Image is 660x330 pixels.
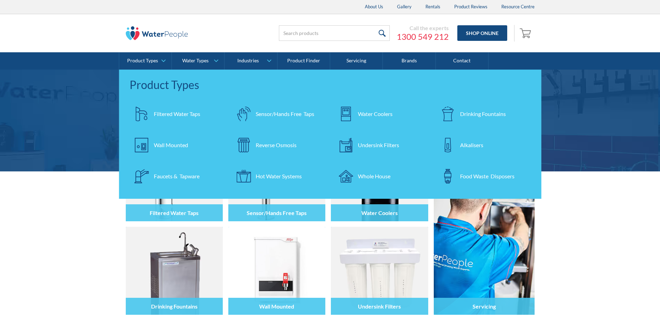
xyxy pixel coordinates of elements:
[154,141,188,149] div: Wall Mounted
[256,141,297,149] div: Reverse Osmosis
[127,58,158,64] div: Product Types
[334,102,429,126] a: Water Coolers
[397,32,449,42] a: 1300 549 212
[182,58,209,64] div: Water Types
[331,227,428,315] img: Undersink Filters
[436,164,531,188] a: Food Waste Disposers
[126,227,223,315] img: Drinking Fountains
[259,303,294,310] h4: Wall Mounted
[397,25,449,32] div: Call the experts
[228,227,325,315] img: Wall Mounted
[457,25,507,41] a: Shop Online
[436,52,489,70] a: Contact
[473,303,496,310] h4: Servicing
[361,209,398,216] h4: Water Coolers
[334,133,429,157] a: Undersink Filters
[150,209,199,216] h4: Filtered Water Taps
[330,52,383,70] a: Servicing
[460,172,514,180] div: Food Waste Disposers
[172,52,224,70] a: Water Types
[151,303,197,310] h4: Drinking Fountains
[460,110,506,118] div: Drinking Fountains
[434,133,535,315] a: Servicing
[154,110,200,118] div: Filtered Water Taps
[247,209,307,216] h4: Sensor/Hands Free Taps
[279,25,390,41] input: Search products
[154,172,200,180] div: Faucets & Tapware
[237,58,259,64] div: Industries
[358,172,390,180] div: Whole House
[126,26,188,40] img: The Water People
[358,141,399,149] div: Undersink Filters
[256,172,302,180] div: Hot Water Systems
[436,133,531,157] a: Alkalisers
[130,77,531,93] div: Product Types
[119,52,171,70] a: Product Types
[231,164,327,188] a: Hot Water Systems
[130,102,225,126] a: Filtered Water Taps
[130,133,225,157] a: Wall Mounted
[334,164,429,188] a: Whole House
[436,102,531,126] a: Drinking Fountains
[383,52,435,70] a: Brands
[278,52,330,70] a: Product Finder
[119,70,542,199] nav: Product Types
[231,102,327,126] a: Sensor/Hands Free Taps
[231,133,327,157] a: Reverse Osmosis
[358,303,401,310] h4: Undersink Filters
[256,110,314,118] div: Sensor/Hands Free Taps
[225,52,277,70] a: Industries
[358,110,393,118] div: Water Coolers
[130,164,225,188] a: Faucets & Tapware
[520,27,533,38] img: shopping cart
[518,25,535,42] a: Open empty cart
[460,141,483,149] div: Alkalisers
